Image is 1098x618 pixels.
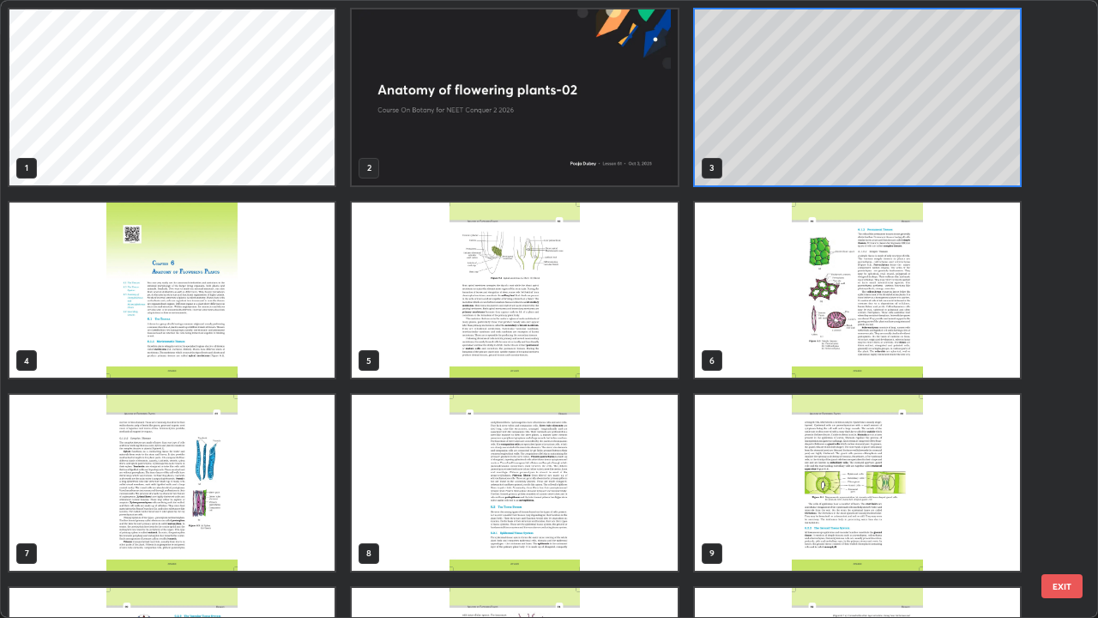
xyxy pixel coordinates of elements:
img: 1725872356JVV37G.pdf [352,203,677,379]
img: d37787fe-a01e-11f0-bed0-bee9a657aa65.jpg [352,9,677,185]
img: 1725872356JVV37G.pdf [695,395,1020,571]
img: 1725872356JVV37G.pdf [695,203,1020,379]
div: grid [1,1,1067,617]
img: 1725872356JVV37G.pdf [9,203,335,379]
button: EXIT [1041,574,1083,598]
img: 1725872356JVV37G.pdf [9,395,335,571]
img: 1725872356JVV37G.pdf [352,395,677,571]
